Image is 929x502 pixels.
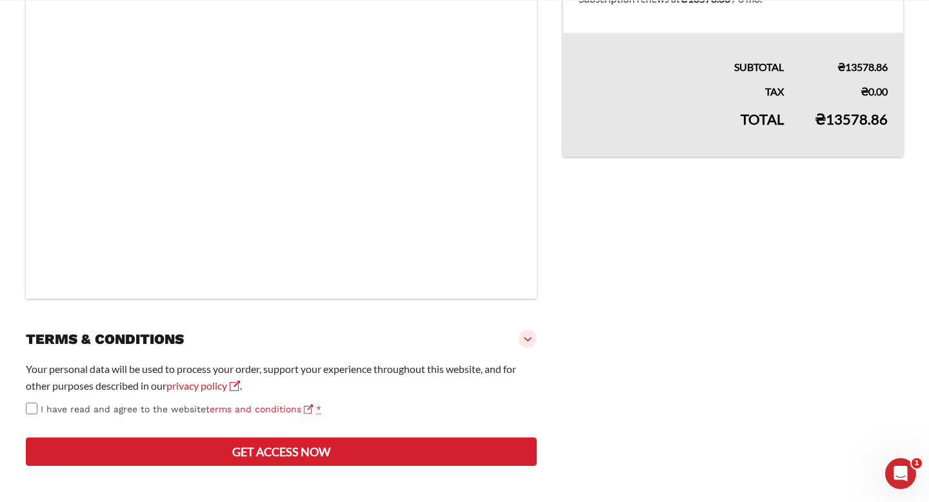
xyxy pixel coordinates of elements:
[316,404,321,414] abbr: required
[563,100,800,157] th: Total
[26,361,537,394] p: Your personal data will be used to process your order, support your experience throughout this we...
[861,85,868,97] span: ₴
[563,33,800,75] th: Subtotal
[815,110,888,128] bdi: 13578.86
[885,458,916,489] iframe: Intercom live chat
[837,61,845,73] span: ₴
[861,85,888,97] bdi: 0.00
[837,61,888,73] bdi: 13578.86
[26,437,537,466] button: Get access now
[26,330,184,348] h3: Terms & conditions
[166,379,240,392] a: privacy policy
[815,110,826,128] span: ₴
[563,75,800,100] th: Tax
[26,403,37,414] input: I have read and agree to the websiteterms and conditions *
[912,458,922,468] span: 1
[206,404,313,414] a: terms and conditions
[41,404,313,414] span: I have read and agree to the website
